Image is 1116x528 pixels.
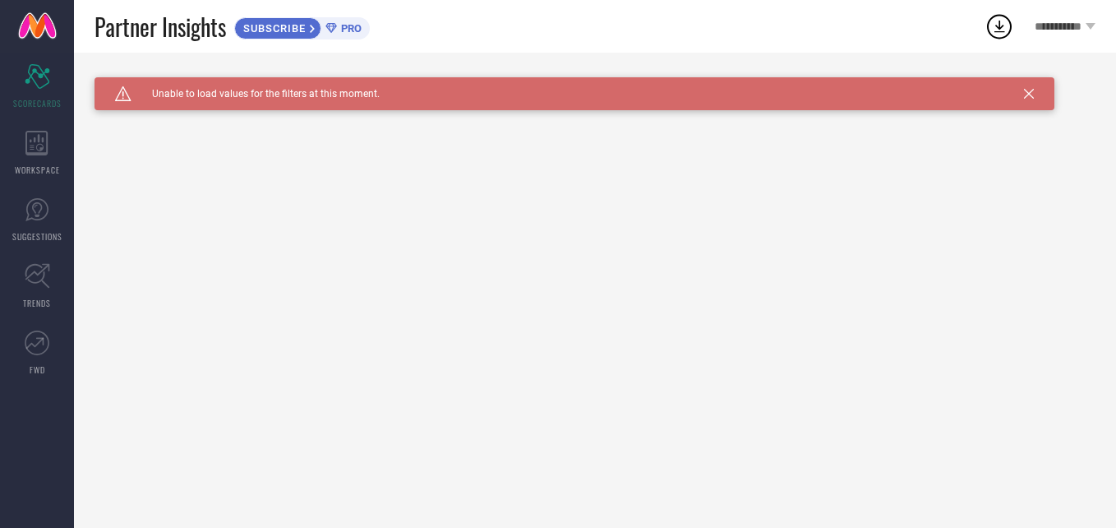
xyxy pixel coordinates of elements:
[12,230,62,243] span: SUGGESTIONS
[23,297,51,309] span: TRENDS
[95,77,1095,90] div: Unable to load filters at this moment. Please try later.
[15,164,60,176] span: WORKSPACE
[13,97,62,109] span: SCORECARDS
[337,22,362,35] span: PRO
[131,88,380,100] span: Unable to load values for the filters at this moment.
[30,364,45,376] span: FWD
[95,10,226,44] span: Partner Insights
[235,22,310,35] span: SUBSCRIBE
[985,12,1014,41] div: Open download list
[234,13,370,39] a: SUBSCRIBEPRO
